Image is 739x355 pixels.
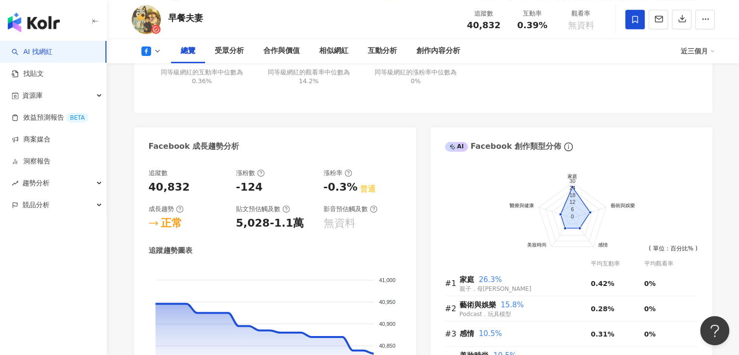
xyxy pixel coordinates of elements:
[168,12,203,24] div: 早餐夫妻
[299,77,319,85] span: 14.2%
[563,141,574,153] span: info-circle
[236,169,265,177] div: 漲粉數
[465,9,502,18] div: 追蹤數
[479,329,502,338] span: 10.5%
[379,342,395,348] tspan: 40,850
[236,205,290,213] div: 貼文預估觸及數
[591,330,615,338] span: 0.31%
[373,68,458,86] div: 同等級網紅的漲粉率中位數為
[570,206,573,212] text: 6
[161,216,182,231] div: 正常
[22,194,50,216] span: 競品分析
[460,285,532,292] span: 親子．母[PERSON_NAME]
[159,68,244,86] div: 同等級網紅的互動率中位數為
[236,216,304,231] div: 5,028-1.1萬
[591,305,615,313] span: 0.28%
[192,77,212,85] span: 0.36%
[644,280,656,287] span: 0%
[568,20,594,30] span: 無資料
[379,320,395,326] tspan: 40,900
[644,330,656,338] span: 0%
[266,68,351,86] div: 同等級網紅的觀看率中位數為
[460,329,474,338] span: 感情
[479,275,502,284] span: 26.3%
[445,328,460,340] div: #3
[12,113,88,123] a: 效益預測報告BETA
[567,173,577,178] text: 家庭
[460,301,496,309] span: 藝術與娛樂
[569,177,575,183] text: 30
[360,184,376,195] div: 普通
[149,246,192,256] div: 追蹤趨勢圖表
[445,141,562,152] div: Facebook 創作類型分佈
[591,280,615,287] span: 0.42%
[324,216,356,231] div: 無資料
[319,45,348,57] div: 相似網紅
[591,259,644,268] div: 平均互動率
[527,242,547,248] text: 美妝時尚
[500,301,524,309] span: 15.8%
[700,316,729,345] iframe: Help Scout Beacon - Open
[8,13,60,32] img: logo
[132,5,161,34] img: KOL Avatar
[517,20,547,30] span: 0.39%
[324,169,352,177] div: 漲粉率
[416,45,460,57] div: 創作內容分析
[569,185,575,191] text: 24
[149,205,184,213] div: 成長趨勢
[644,259,698,268] div: 平均觀看率
[12,69,44,79] a: 找貼文
[12,135,51,144] a: 商案媒合
[598,242,607,248] text: 感情
[644,305,656,313] span: 0%
[379,299,395,304] tspan: 40,950
[22,172,50,194] span: 趨勢分析
[368,45,397,57] div: 互動分析
[324,205,378,213] div: 影音預估觸及數
[181,45,195,57] div: 總覽
[445,142,468,152] div: AI
[149,169,168,177] div: 追蹤數
[12,47,52,57] a: searchAI 找網紅
[509,203,533,208] text: 醫療與健康
[569,192,575,197] text: 18
[563,9,600,18] div: 觀看率
[379,277,395,283] tspan: 41,000
[149,180,190,195] div: 40,832
[215,45,244,57] div: 受眾分析
[149,141,240,152] div: Facebook 成長趨勢分析
[467,20,500,30] span: 40,832
[236,180,263,195] div: -124
[460,275,474,284] span: 家庭
[263,45,300,57] div: 合作與價值
[22,85,43,106] span: 資源庫
[514,9,551,18] div: 互動率
[445,302,460,315] div: #2
[12,180,18,187] span: rise
[445,277,460,289] div: #1
[12,157,51,166] a: 洞察報告
[324,180,358,195] div: -0.3%
[570,213,573,219] text: 0
[411,77,421,85] span: 0%
[460,311,512,318] span: Podcast．玩具模型
[611,203,635,208] text: 藝術與娛樂
[569,199,575,205] text: 12
[681,43,715,59] div: 近三個月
